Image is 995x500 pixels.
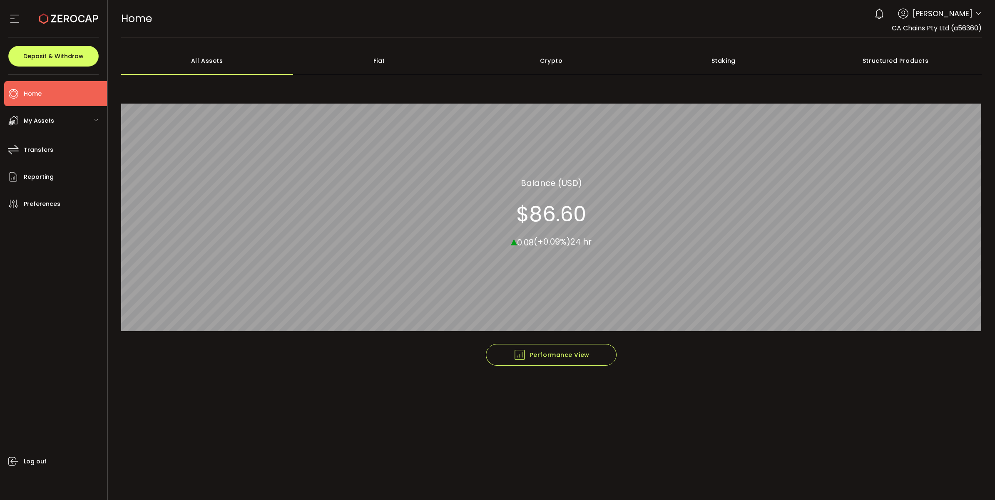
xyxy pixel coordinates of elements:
[913,8,973,19] span: [PERSON_NAME]
[24,455,47,468] span: Log out
[293,46,465,75] div: Fiat
[637,46,810,75] div: Staking
[121,46,294,75] div: All Assets
[521,176,582,189] section: Balance (USD)
[895,410,995,500] div: 聊天小组件
[570,236,592,248] span: 24 hr
[24,115,54,127] span: My Assets
[516,201,586,226] section: $86.60
[534,236,570,248] span: (+0.09%)
[517,236,534,248] span: 0.08
[121,11,152,26] span: Home
[892,23,982,33] span: CA Chains Pty Ltd (a56360)
[24,144,53,156] span: Transfers
[23,53,84,59] span: Deposit & Withdraw
[513,349,590,361] span: Performance View
[465,46,638,75] div: Crypto
[24,171,54,183] span: Reporting
[895,410,995,500] iframe: Chat Widget
[24,88,42,100] span: Home
[810,46,982,75] div: Structured Products
[8,46,99,67] button: Deposit & Withdraw
[511,232,517,250] span: ▴
[24,198,60,210] span: Preferences
[486,344,617,366] button: Performance View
